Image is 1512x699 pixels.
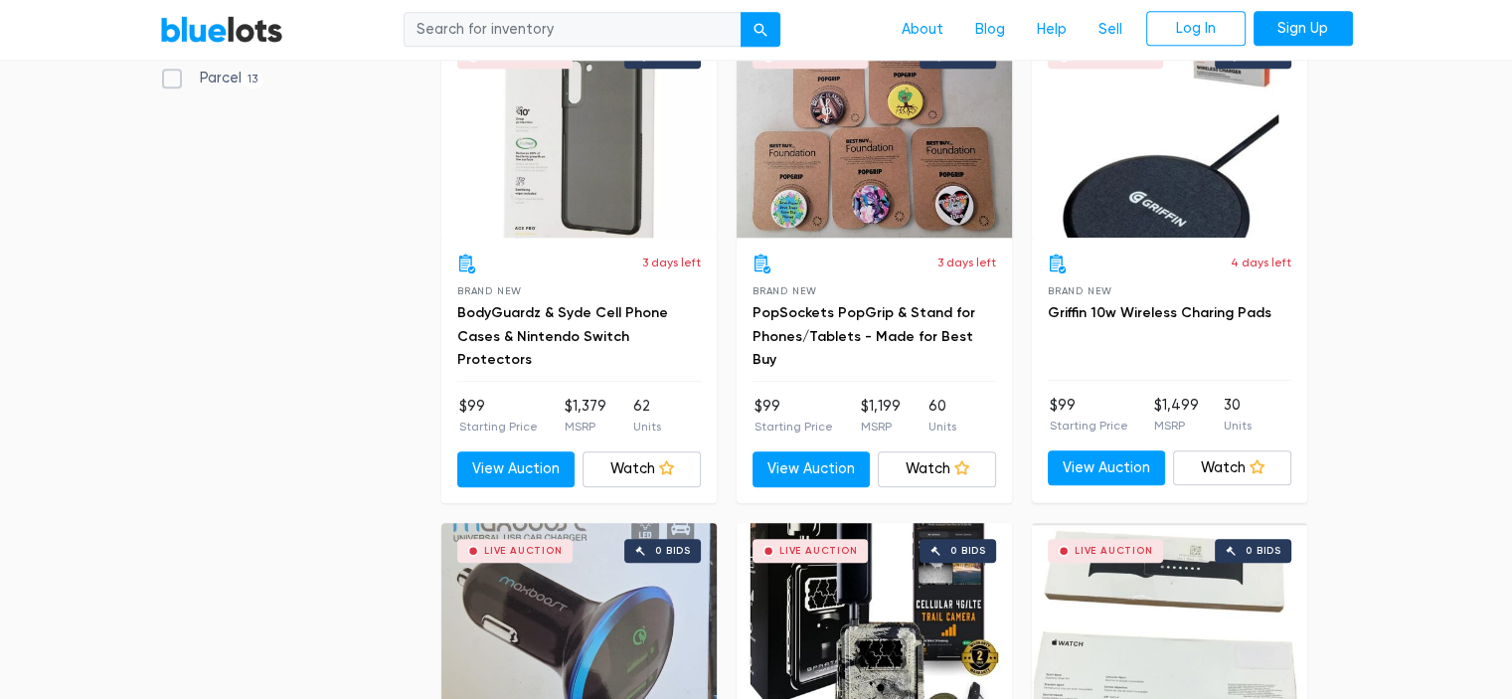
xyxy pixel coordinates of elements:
div: Live Auction [779,52,858,62]
li: $99 [1050,395,1128,435]
a: View Auction [753,451,871,487]
li: 60 [928,396,956,436]
li: $1,199 [861,396,901,436]
p: MSRP [861,418,901,436]
p: 3 days left [642,254,701,271]
div: 0 bids [950,52,986,62]
a: Sell [1083,11,1138,49]
div: 0 bids [655,546,691,556]
a: PopSockets PopGrip & Stand for Phones/Tablets - Made for Best Buy [753,304,975,369]
input: Search for inventory [404,12,742,48]
a: Sign Up [1254,11,1353,47]
a: Help [1021,11,1083,49]
div: Live Auction [1075,52,1153,62]
a: Log In [1146,11,1246,47]
div: Live Auction [484,52,563,62]
a: View Auction [1048,450,1166,486]
a: Live Auction 0 bids [1032,29,1307,238]
p: 4 days left [1231,254,1291,271]
label: Parcel [160,68,264,89]
li: $99 [459,396,538,436]
span: Brand New [753,285,817,296]
p: Starting Price [755,418,833,436]
p: Starting Price [459,418,538,436]
a: About [886,11,959,49]
p: Units [1224,417,1252,435]
div: 0 bids [1246,546,1281,556]
div: Live Auction [1075,546,1153,556]
span: Brand New [1048,285,1112,296]
li: 62 [633,396,661,436]
li: $99 [755,396,833,436]
li: $1,379 [565,396,606,436]
div: Live Auction [779,546,858,556]
div: 0 bids [655,52,691,62]
a: Watch [583,451,701,487]
a: BlueLots [160,15,283,44]
a: View Auction [457,451,576,487]
p: Units [633,418,661,436]
span: 13 [242,73,264,88]
span: Brand New [457,285,522,296]
li: $1,499 [1153,395,1198,435]
p: MSRP [565,418,606,436]
p: Units [928,418,956,436]
a: Watch [1173,450,1291,486]
li: 30 [1224,395,1252,435]
a: Watch [878,451,996,487]
a: Live Auction 0 bids [737,29,1012,238]
div: 0 bids [950,546,986,556]
div: 0 bids [1246,52,1281,62]
p: 3 days left [937,254,996,271]
p: Starting Price [1050,417,1128,435]
div: Live Auction [484,546,563,556]
a: Griffin 10w Wireless Charing Pads [1048,304,1271,321]
a: BodyGuardz & Syde Cell Phone Cases & Nintendo Switch Protectors [457,304,668,369]
a: Live Auction 0 bids [441,29,717,238]
a: Blog [959,11,1021,49]
p: MSRP [1153,417,1198,435]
